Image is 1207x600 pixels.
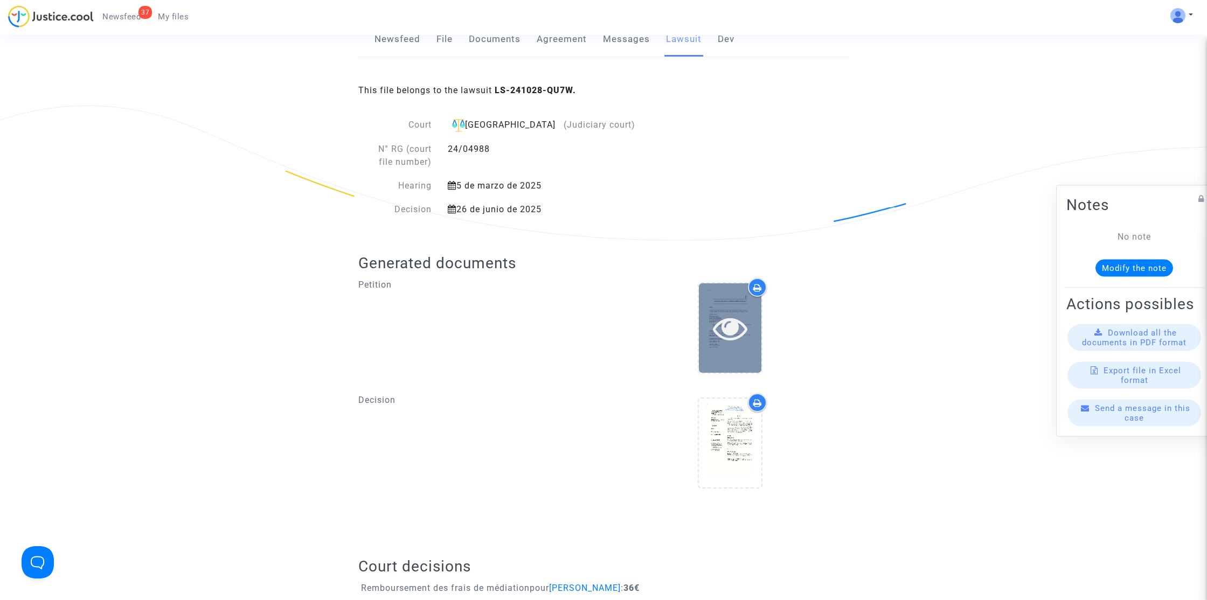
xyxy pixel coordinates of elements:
[1095,403,1190,423] span: Send a message in this case
[469,22,521,57] a: Documents
[138,6,152,19] div: 37
[358,143,440,169] div: N° RG (court file number)
[358,203,440,216] div: Decision
[623,583,640,593] b: 36€
[1082,328,1187,347] span: Download all the documents in PDF format
[452,119,465,132] img: icon-faciliter-sm.svg
[495,85,576,95] b: LS-241028-QU7W.
[1104,366,1181,385] span: Export file in Excel format
[22,546,54,578] iframe: Help Scout Beacon - Open
[94,9,149,25] a: 37Newsfeed
[358,557,849,576] h2: Court decisions
[564,120,635,130] span: (Judiciary court)
[1083,231,1186,243] div: No note
[1066,295,1202,313] h2: Actions possibles
[440,203,658,216] div: 26 de junio de 2025
[440,179,658,192] div: 5 de marzo de 2025
[358,179,440,192] div: Hearing
[448,118,650,132] div: [GEOGRAPHIC_DATA]
[436,22,453,57] a: File
[8,5,94,27] img: jc-logo.svg
[537,22,587,57] a: Agreement
[102,12,141,22] span: Newsfeed
[358,278,596,291] p: Petition
[358,393,596,407] p: Decision
[358,254,849,273] h2: Generated documents
[374,22,420,57] a: Newsfeed
[361,581,640,595] p: Remboursement des frais de médiation :
[358,85,576,95] span: This file belongs to the lawsuit
[603,22,650,57] a: Messages
[1066,196,1202,214] h2: Notes
[358,118,440,132] div: Court
[666,22,702,57] a: Lawsuit
[549,583,621,593] span: [PERSON_NAME]
[440,143,658,169] div: 24/04988
[1095,260,1173,277] button: Modify the note
[718,22,734,57] a: Dev
[1170,8,1185,23] img: ALV-UjV5hOg1DK_6VpdGyI3GiCsbYcKFqGYcyigr7taMTixGzq57m2O-mEoJuuWBlO_HCk8JQ1zztKhP13phCubDFpGEbboIp...
[149,9,197,25] a: My files
[530,583,621,593] span: pour
[158,12,189,22] span: My files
